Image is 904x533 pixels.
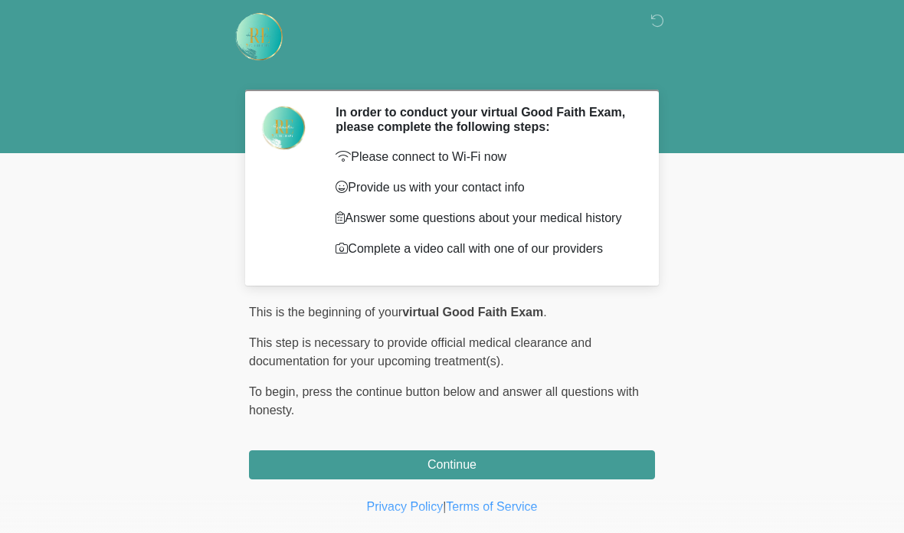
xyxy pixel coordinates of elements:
[249,306,402,319] span: This is the beginning of your
[260,105,306,151] img: Agent Avatar
[336,209,632,227] p: Answer some questions about your medical history
[402,306,543,319] strong: virtual Good Faith Exam
[336,148,632,166] p: Please connect to Wi-Fi now
[249,385,639,417] span: press the continue button below and answer all questions with honesty.
[336,240,632,258] p: Complete a video call with one of our providers
[336,178,632,197] p: Provide us with your contact info
[367,500,444,513] a: Privacy Policy
[446,500,537,513] a: Terms of Service
[543,306,546,319] span: .
[249,336,591,368] span: This step is necessary to provide official medical clearance and documentation for your upcoming ...
[336,105,632,134] h2: In order to conduct your virtual Good Faith Exam, please complete the following steps:
[443,500,446,513] a: |
[234,11,284,62] img: Rehydrate Aesthetics & Wellness Logo
[249,385,302,398] span: To begin,
[249,450,655,479] button: Continue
